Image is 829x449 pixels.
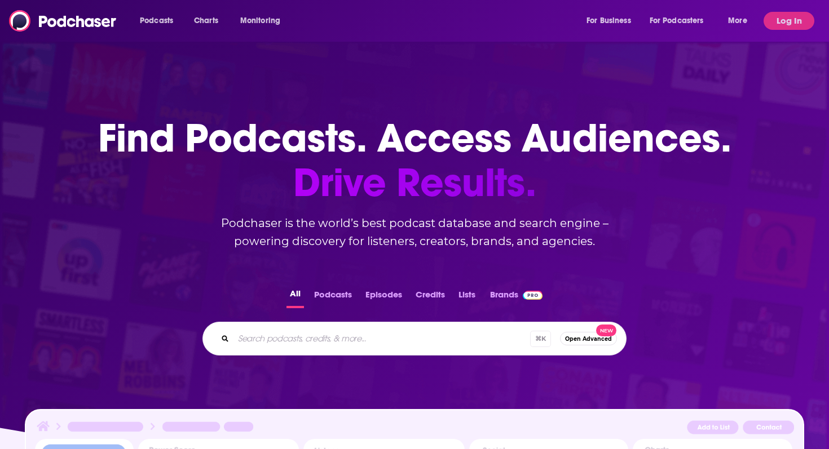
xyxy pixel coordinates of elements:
button: Podcasts [311,286,355,308]
a: Charts [187,12,225,30]
button: open menu [642,12,720,30]
button: Lists [455,286,479,308]
span: Podcasts [140,13,173,29]
h2: Podchaser is the world’s best podcast database and search engine – powering discovery for listene... [189,214,640,250]
span: Open Advanced [565,336,612,342]
h1: Find Podcasts. Access Audiences. [98,116,731,205]
img: Podchaser Pro [523,291,543,300]
button: All [286,286,304,308]
img: Podchaser - Follow, Share and Rate Podcasts [9,10,117,32]
button: open menu [720,12,761,30]
button: Credits [412,286,448,308]
span: Monitoring [240,13,280,29]
span: Drive Results. [98,161,731,205]
span: New [596,324,616,336]
button: Open AdvancedNew [560,332,617,345]
img: Podcast Insights Header [35,419,794,439]
div: Search podcasts, credits, & more... [202,322,627,355]
button: Episodes [362,286,405,308]
button: open menu [579,12,645,30]
span: Charts [194,13,218,29]
span: For Podcasters [650,13,704,29]
button: open menu [132,12,188,30]
span: For Business [587,13,631,29]
button: Log In [764,12,814,30]
span: More [728,13,747,29]
button: open menu [232,12,295,30]
span: ⌘ K [530,331,551,347]
input: Search podcasts, credits, & more... [233,330,530,348]
a: BrandsPodchaser Pro [490,286,543,308]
